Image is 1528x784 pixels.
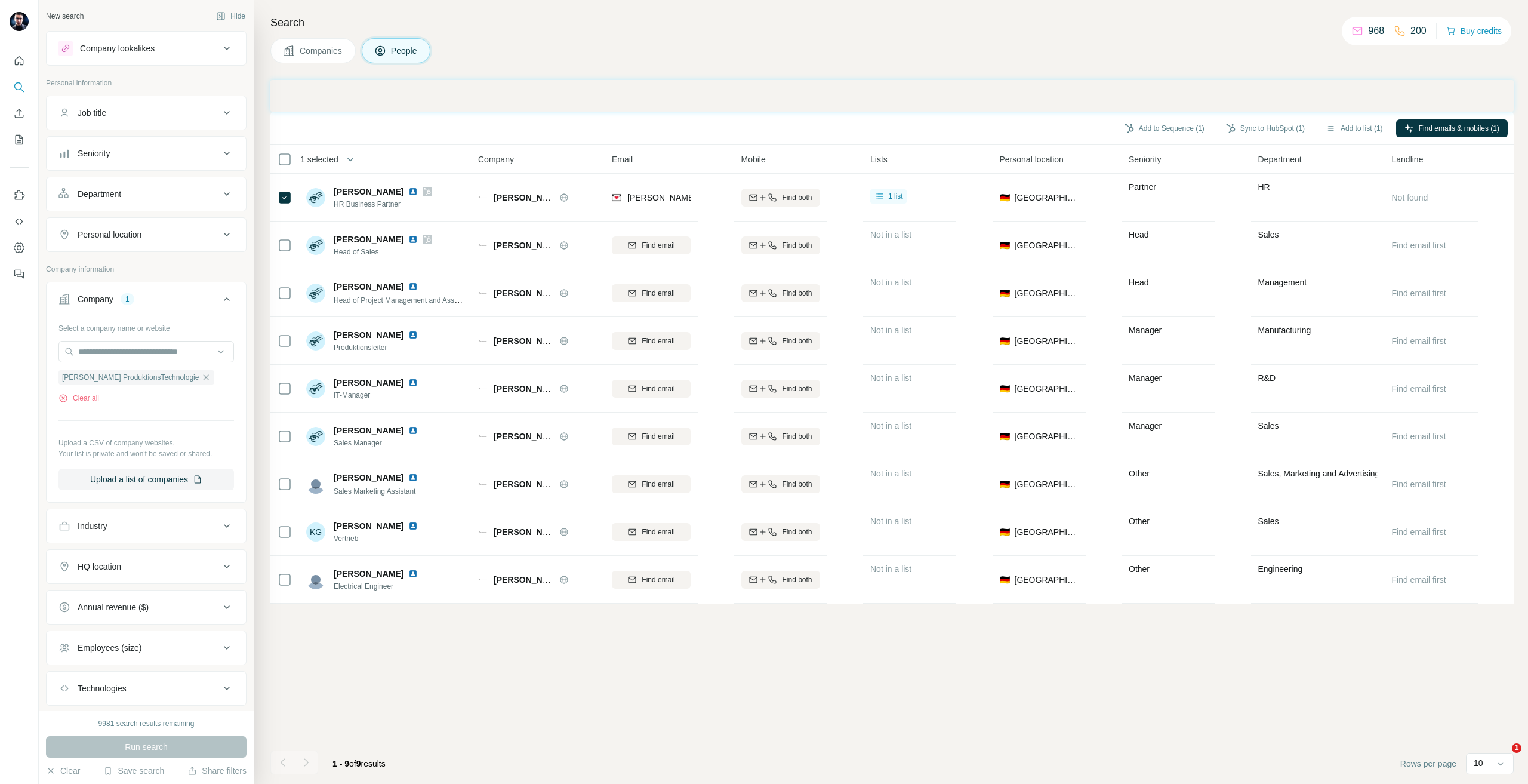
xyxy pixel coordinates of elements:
[782,527,812,537] span: Find both
[408,521,418,531] img: LinkedIn logo
[741,428,820,445] button: Find both
[103,765,164,777] button: Save search
[78,642,141,654] div: Employees (size)
[1015,574,1079,586] span: [GEOGRAPHIC_DATA]
[1015,239,1079,251] span: [GEOGRAPHIC_DATA]
[782,240,812,251] span: Find both
[612,571,691,589] button: Find email
[1000,239,1010,251] span: 🇩🇪
[58,448,234,459] p: Your list is private and won't be saved or shared.
[612,475,691,493] button: Find email
[1392,479,1446,489] span: Find email first
[1129,516,1150,526] span: Other
[782,336,812,346] span: Find both
[334,281,403,293] span: [PERSON_NAME]
[78,107,106,119] div: Job title
[1392,575,1446,585] span: Find email first
[870,153,888,165] span: Lists
[870,230,911,239] span: Not in a list
[58,393,99,404] button: Clear all
[332,759,349,768] span: 1 - 9
[300,45,343,57] span: Companies
[78,601,149,613] div: Annual revenue ($)
[10,103,29,124] button: Enrich CSV
[334,247,432,257] span: Head of Sales
[46,765,80,777] button: Clear
[741,153,766,165] span: Mobile
[642,574,674,585] span: Find email
[612,380,691,398] button: Find email
[332,759,386,768] span: results
[494,384,663,393] span: [PERSON_NAME] ProduktionsTechnologie
[1015,335,1079,347] span: [GEOGRAPHIC_DATA]
[642,288,674,299] span: Find email
[10,76,29,98] button: Search
[306,475,325,494] img: Avatar
[1392,336,1446,346] span: Find email first
[121,294,134,305] div: 1
[306,188,325,207] img: Avatar
[408,235,418,244] img: LinkedIn logo
[1396,119,1508,137] button: Find emails & mobiles (1)
[870,373,911,383] span: Not in a list
[1258,278,1307,287] span: Management
[1129,182,1156,192] span: Partner
[78,561,121,573] div: HQ location
[408,569,418,579] img: LinkedIn logo
[478,384,488,393] img: Logo of HandT ProduktionsTechnologie
[1015,383,1079,395] span: [GEOGRAPHIC_DATA]
[306,284,325,303] img: Avatar
[870,564,911,574] span: Not in a list
[10,185,29,206] button: Use Surfe on LinkedIn
[478,153,514,165] span: Company
[46,11,84,21] div: New search
[334,581,423,592] span: Electrical Engineer
[10,50,29,72] button: Quick start
[408,378,418,388] img: LinkedIn logo
[1258,325,1311,335] span: Manufacturing
[1392,153,1424,165] span: Landline
[1392,288,1446,298] span: Find email first
[741,571,820,589] button: Find both
[1400,758,1456,770] span: Rows per page
[47,552,246,581] button: HQ location
[408,426,418,435] img: LinkedIn logo
[741,475,820,493] button: Find both
[612,428,691,445] button: Find email
[1000,574,1010,586] span: 🇩🇪
[1392,527,1446,537] span: Find email first
[782,383,812,394] span: Find both
[612,153,633,165] span: Email
[494,527,663,537] span: [PERSON_NAME] ProduktionsTechnologie
[782,479,812,490] span: Find both
[494,479,663,489] span: [PERSON_NAME] ProduktionsTechnologie
[1368,24,1384,38] p: 968
[1318,119,1391,137] button: Add to list (1)
[334,390,423,401] span: IT-Manager
[47,512,246,540] button: Industry
[1000,335,1010,347] span: 🇩🇪
[1474,757,1483,769] p: 10
[334,533,423,544] span: Vertrieb
[1000,287,1010,299] span: 🇩🇪
[782,431,812,442] span: Find both
[356,759,361,768] span: 9
[408,187,418,196] img: LinkedIn logo
[1000,431,1010,442] span: 🇩🇪
[741,189,820,207] button: Find both
[306,522,325,542] div: KG
[334,520,403,532] span: [PERSON_NAME]
[47,220,246,249] button: Personal location
[334,329,403,341] span: [PERSON_NAME]
[888,191,903,202] span: 1 list
[391,45,418,57] span: People
[47,34,246,63] button: Company lookalikes
[478,193,488,202] img: Logo of HandT ProduktionsTechnologie
[478,432,488,441] img: Logo of HandT ProduktionsTechnologie
[58,469,234,490] button: Upload a list of companies
[1129,469,1150,478] span: Other
[334,377,403,389] span: [PERSON_NAME]
[478,336,488,346] img: Logo of HandT ProduktionsTechnologie
[1129,153,1161,165] span: Seniority
[642,336,674,346] span: Find email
